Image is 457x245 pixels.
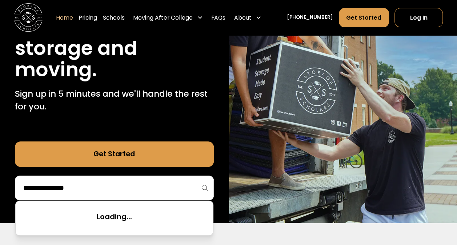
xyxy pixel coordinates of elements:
[15,141,214,167] a: Get Started
[15,16,214,80] h1: Stress free student storage and moving.
[287,14,333,22] a: [PHONE_NUMBER]
[103,8,125,28] a: Schools
[56,8,73,28] a: Home
[231,8,264,28] div: About
[14,4,43,32] img: Storage Scholars main logo
[133,13,193,22] div: Moving After College
[234,13,251,22] div: About
[79,8,97,28] a: Pricing
[15,87,214,113] p: Sign up in 5 minutes and we'll handle the rest for you.
[211,8,225,28] a: FAQs
[339,8,389,27] a: Get Started
[394,8,443,27] a: Log In
[130,8,205,28] div: Moving After College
